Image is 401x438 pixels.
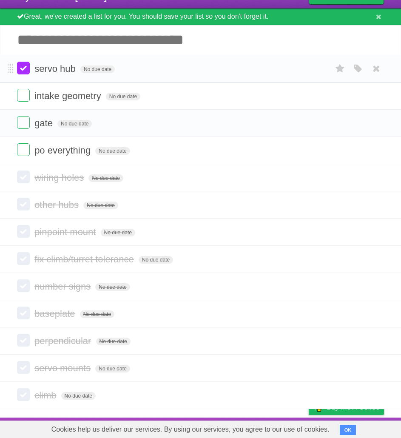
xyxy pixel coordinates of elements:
span: baseplate [34,308,77,319]
span: other hubs [34,199,81,210]
a: About [196,420,213,436]
label: Done [17,334,30,347]
span: No due date [95,365,130,373]
span: No due date [95,283,130,291]
span: Cookies help us deliver our services. By using our services, you agree to our use of cookies. [43,421,338,438]
span: No due date [80,310,114,318]
label: Done [17,361,30,374]
span: No due date [61,392,96,400]
span: No due date [96,338,131,345]
a: Suggest a feature [330,420,384,436]
span: No due date [88,174,123,182]
span: po everything [34,145,93,156]
span: No due date [95,147,130,155]
label: Done [17,89,30,102]
span: No due date [101,229,135,236]
span: No due date [83,202,118,209]
span: servo hub [34,63,78,74]
span: No due date [57,120,92,128]
span: servo mounts [34,363,93,373]
span: gate [34,118,55,128]
a: Developers [224,420,258,436]
span: Buy me a coffee [327,400,380,415]
span: pinpoint mount [34,227,98,237]
span: No due date [106,93,140,100]
label: Star task [332,62,348,76]
label: Done [17,279,30,292]
label: Done [17,225,30,238]
button: OK [340,425,356,435]
a: Privacy [298,420,320,436]
span: No due date [139,256,173,264]
label: Done [17,388,30,401]
label: Done [17,198,30,210]
label: Done [17,116,30,129]
span: number signs [34,281,93,292]
span: fix climb/turret tolerance [34,254,136,265]
span: No due date [80,65,115,73]
label: Done [17,62,30,74]
span: climb [34,390,58,401]
span: wiring holes [34,172,86,183]
span: perpendicular [34,336,93,346]
label: Done [17,171,30,183]
label: Done [17,252,30,265]
a: Terms [269,420,287,436]
span: intake geometry [34,91,103,101]
label: Done [17,143,30,156]
label: Done [17,307,30,319]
